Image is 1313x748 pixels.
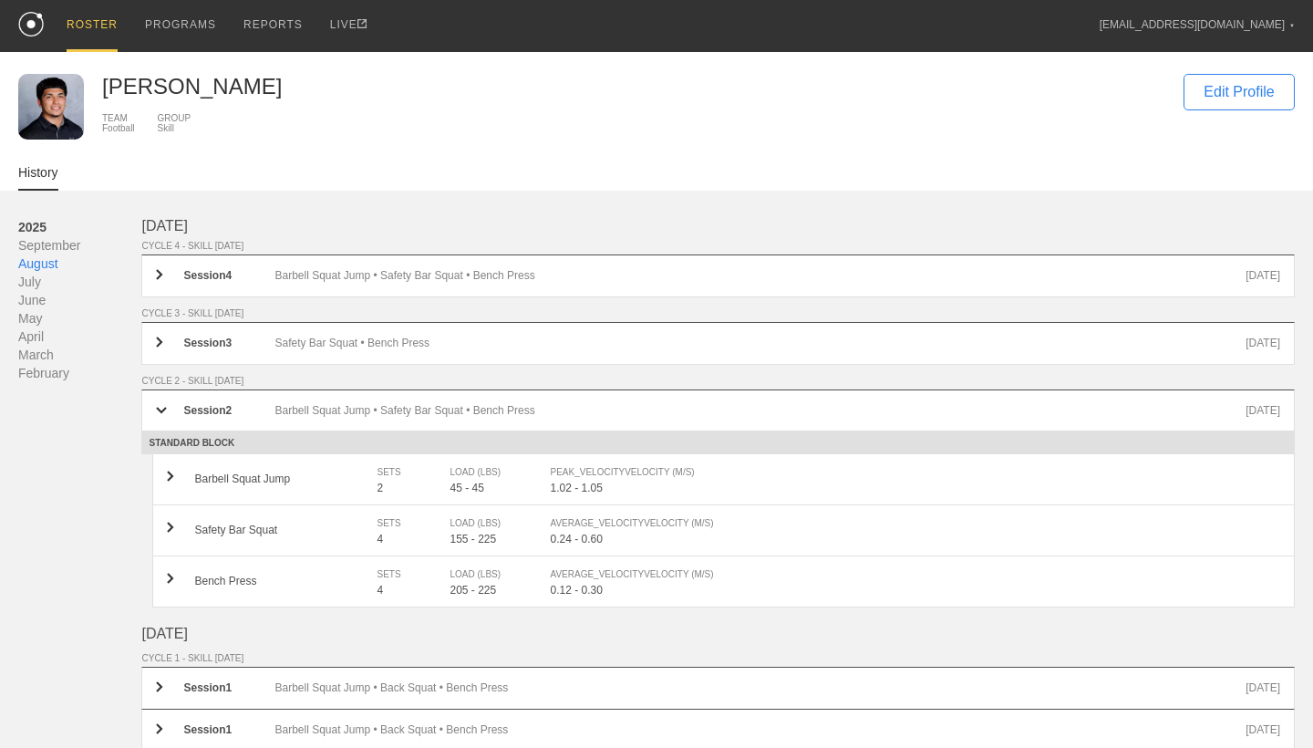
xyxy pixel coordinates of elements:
div: 4 [377,584,450,597]
div: April [18,327,141,346]
div: LOAD (LBS) [450,514,532,533]
div: 1.02 - 1.05 [550,482,1280,494]
div: [DATE] [1246,337,1280,350]
div: 155 - 225 [450,533,550,545]
div: Session 4 [183,269,274,283]
img: carrot_down.png [156,407,167,414]
div: STANDARD BLOCK [141,431,1295,454]
div: [DATE] [1246,404,1280,417]
div: Football [102,123,135,133]
div: LOAD (LBS) [450,463,532,482]
img: carrot_right.png [167,471,174,482]
div: TEAM [102,113,135,123]
div: [PERSON_NAME] [102,74,1165,99]
div: 4 [377,533,450,545]
div: SETS [377,463,431,482]
img: carrot_right.png [156,337,163,348]
div: June [18,291,141,309]
div: February [18,364,141,382]
img: carrot_right.png [156,269,163,280]
div: Session 2 [183,404,274,417]
img: carrot_right.png [167,522,174,533]
iframe: Chat Widget [985,536,1313,748]
div: ▼ [1289,20,1295,31]
div: May [18,309,141,327]
a: History [18,165,58,191]
div: [DATE] [141,218,1295,234]
div: July [18,273,141,291]
div: 205 - 225 [450,584,550,597]
div: September [18,236,141,255]
div: [DATE] [1246,269,1280,283]
div: SETS [377,566,431,584]
div: Bench Press [194,575,377,587]
div: SETS [377,514,431,533]
div: PEAK_VELOCITY VELOCITY (M/S) [550,463,1262,482]
div: 0.12 - 0.30 [550,584,1280,597]
img: carrot_right.png [156,681,163,692]
div: Barbell Squat Jump • Back Squat • Bench Press [274,681,1246,695]
div: Edit Profile [1184,74,1295,110]
div: 45 - 45 [450,482,550,494]
div: Barbell Squat Jump • Back Squat • Bench Press [274,723,1246,737]
div: Session 1 [183,681,274,695]
div: CYCLE 1 - SKILL [DATE] [141,653,1295,663]
div: LOAD (LBS) [450,566,532,584]
div: [DATE] [141,626,1295,642]
img: logo [18,12,44,36]
div: Barbell Squat Jump • Safety Bar Squat • Bench Press [274,404,1246,417]
img: carrot_right.png [167,573,174,584]
div: Session 3 [183,337,274,350]
div: AVERAGE_VELOCITY VELOCITY (M/S) [550,514,1262,533]
div: Barbell Squat Jump [194,473,377,485]
div: Safety Bar Squat [194,524,377,536]
div: 2 [377,482,450,494]
img: carrot_right.png [156,723,163,734]
div: CYCLE 2 - SKILL [DATE] [141,376,1295,386]
div: August [18,255,141,273]
div: CYCLE 4 - SKILL [DATE] [141,241,1295,251]
div: GROUP [158,113,191,123]
div: Safety Bar Squat • Bench Press [274,337,1246,350]
div: CYCLE 3 - SKILL [DATE] [141,308,1295,318]
div: 2025 [18,218,141,236]
div: Skill [158,123,191,133]
div: AVERAGE_VELOCITY VELOCITY (M/S) [550,566,1262,584]
div: 0.24 - 0.60 [550,533,1280,545]
div: March [18,346,141,364]
div: Session 1 [183,723,274,737]
div: Barbell Squat Jump • Safety Bar Squat • Bench Press [274,269,1246,283]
